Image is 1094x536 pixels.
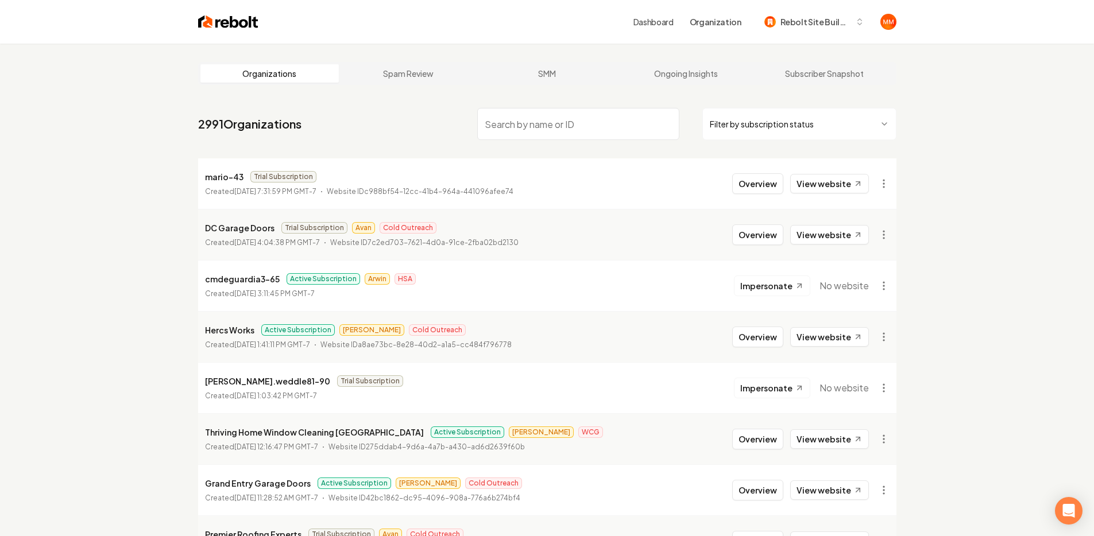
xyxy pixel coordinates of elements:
[1055,497,1083,525] div: Open Intercom Messenger
[740,280,793,292] span: Impersonate
[200,64,339,83] a: Organizations
[616,64,755,83] a: Ongoing Insights
[732,173,783,194] button: Overview
[205,374,330,388] p: [PERSON_NAME].weddle81-90
[764,16,776,28] img: Rebolt Site Builder
[755,64,894,83] a: Subscriber Snapshot
[205,323,254,337] p: Hercs Works
[205,441,318,453] p: Created
[198,14,258,30] img: Rebolt Logo
[478,64,617,83] a: SMM
[205,425,424,439] p: Thriving Home Window Cleaning [GEOGRAPHIC_DATA]
[790,225,869,244] a: View website
[328,441,525,453] p: Website ID 275ddab4-9d6a-4a7b-a430-ad6d2639f60b
[509,426,574,438] span: [PERSON_NAME]
[732,480,783,500] button: Overview
[396,477,461,489] span: [PERSON_NAME]
[380,222,436,234] span: Cold Outreach
[234,494,318,502] time: [DATE] 11:28:52 AM GMT-7
[205,476,311,490] p: Grand Entry Garage Doors
[633,16,674,28] a: Dashboard
[205,339,310,351] p: Created
[318,477,391,489] span: Active Subscription
[234,442,318,451] time: [DATE] 12:16:47 PM GMT-7
[734,378,810,398] button: Impersonate
[790,327,869,347] a: View website
[328,492,520,504] p: Website ID 42bc1862-dc95-4096-908a-776a6b274bf4
[734,275,810,296] button: Impersonate
[330,237,519,248] p: Website ID 7c2ed703-7621-4d0a-91ce-2fba02bd2130
[205,221,275,235] p: DC Garage Doors
[352,222,375,234] span: Avan
[205,288,315,300] p: Created
[234,289,315,298] time: [DATE] 3:11:45 PM GMT-7
[790,429,869,449] a: View website
[780,16,851,28] span: Rebolt Site Builder
[339,324,404,336] span: [PERSON_NAME]
[732,327,783,347] button: Overview
[261,324,335,336] span: Active Subscription
[732,224,783,245] button: Overview
[234,391,317,400] time: [DATE] 1:03:42 PM GMT-7
[320,339,512,351] p: Website ID a8ae73bc-8e28-40d2-a1a5-cc484f796778
[205,237,320,248] p: Created
[465,477,522,489] span: Cold Outreach
[234,340,310,349] time: [DATE] 1:41:11 PM GMT-7
[477,108,679,140] input: Search by name or ID
[337,375,403,387] span: Trial Subscription
[287,273,360,285] span: Active Subscription
[234,238,320,247] time: [DATE] 4:04:38 PM GMT-7
[250,171,316,182] span: Trial Subscription
[819,279,869,293] span: No website
[880,14,896,30] button: Open user button
[205,272,280,286] p: cmdeguardia3-65
[431,426,504,438] span: Active Subscription
[819,381,869,395] span: No website
[365,273,390,285] span: Arwin
[234,187,316,196] time: [DATE] 7:31:59 PM GMT-7
[880,14,896,30] img: Matthew Meyer
[205,186,316,197] p: Created
[790,480,869,500] a: View website
[327,186,513,197] p: Website ID c988bf54-12cc-41b4-964a-441096afee74
[395,273,416,285] span: HSA
[740,382,793,394] span: Impersonate
[683,11,748,32] button: Organization
[339,64,478,83] a: Spam Review
[409,324,466,336] span: Cold Outreach
[205,390,317,402] p: Created
[790,174,869,193] a: View website
[198,116,301,132] a: 2991Organizations
[205,170,243,184] p: mario-43
[205,492,318,504] p: Created
[281,222,347,234] span: Trial Subscription
[732,429,783,449] button: Overview
[578,426,603,438] span: WCG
